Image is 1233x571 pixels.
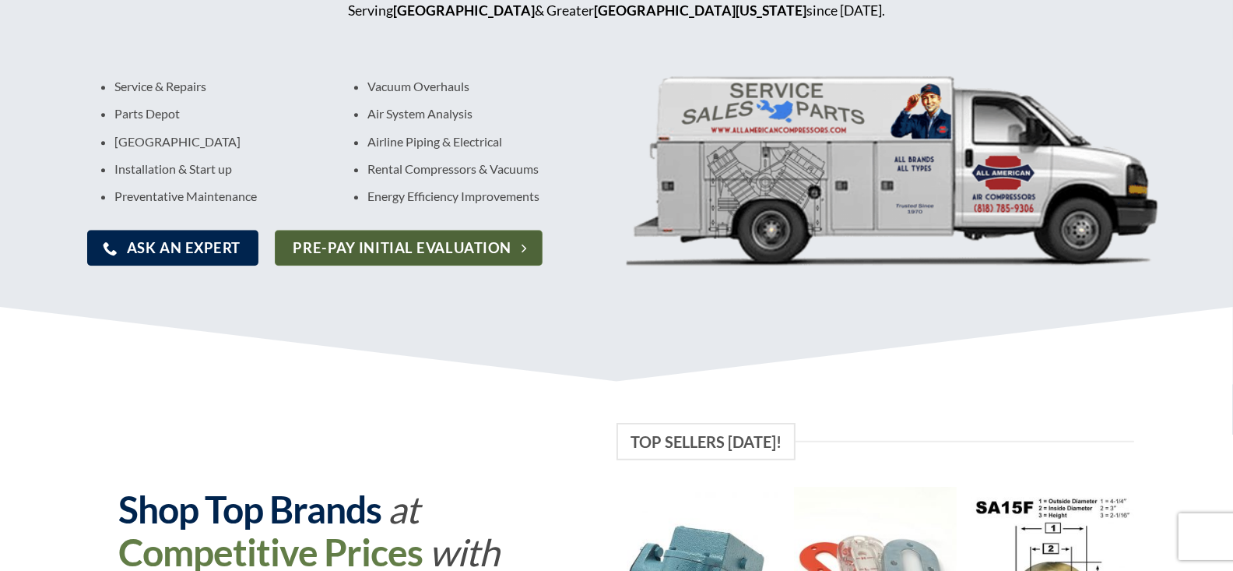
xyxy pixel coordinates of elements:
p: Installation & Start up [114,161,317,176]
span: Ask An Expert [127,237,241,259]
p: Preventative Maintenance [114,189,317,203]
a: Ask An Expert [87,230,258,266]
strong: [GEOGRAPHIC_DATA] [393,2,535,19]
p: Airline Piping & Electrical [367,134,671,149]
p: Parts Depot [114,107,317,122]
span: Top Sellers [DATE]! [616,423,796,460]
p: Service & Repairs [114,79,317,94]
strong: [GEOGRAPHIC_DATA][US_STATE] [594,2,806,19]
p: Energy Efficiency Improvements [367,189,671,203]
strong: Shop Top Brands [118,487,381,531]
p: Vacuum Overhauls [367,79,671,94]
a: Pre-pay Initial Evaluation [275,230,542,266]
p: Air System Analysis [367,107,671,122]
p: [GEOGRAPHIC_DATA] [114,134,317,149]
em: at [388,487,419,531]
span: Pre-pay Initial Evaluation [293,237,511,259]
p: Rental Compressors & Vacuums [367,161,671,176]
